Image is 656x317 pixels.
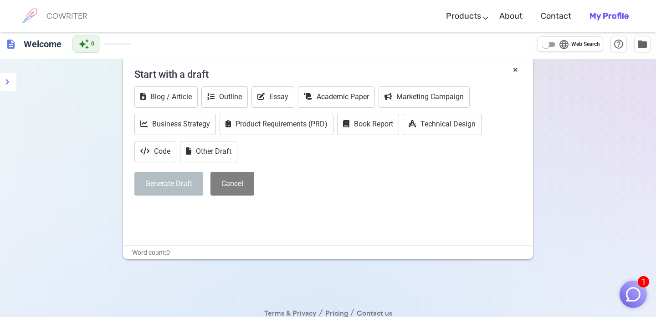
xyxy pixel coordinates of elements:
button: Essay [251,86,294,108]
button: Other Draft [180,141,237,162]
span: folder [637,39,648,50]
span: 0 [91,40,94,49]
button: × [513,63,518,76]
button: Book Report [337,114,399,135]
b: My Profile [589,11,629,21]
a: Products [446,3,481,30]
span: auto_awesome [78,39,89,50]
a: My Profile [589,3,629,30]
h6: Click to edit title [20,35,65,53]
h4: Start with a draft [134,63,522,85]
button: Business Strategy [134,114,216,135]
button: Help & Shortcuts [610,36,627,52]
button: Manage Documents [634,36,651,52]
button: 1 [620,281,647,308]
span: help_outline [613,39,624,50]
span: description [5,39,16,50]
button: Marketing Campaign [379,86,470,108]
button: Generate Draft [134,172,203,196]
button: Cancel [210,172,254,196]
h6: COWRITER [46,12,87,20]
button: Technical Design [403,114,482,135]
span: Web Search [571,40,600,49]
button: Code [134,141,176,162]
div: Word count: 0 [123,246,533,259]
button: Blog / Article [134,86,198,108]
a: About [499,3,523,30]
button: Product Requirements (PRD) [220,114,333,135]
a: Contact [541,3,571,30]
img: Close chat [625,286,642,303]
img: brand logo [18,5,41,27]
span: language [559,39,569,50]
span: 1 [638,276,649,287]
button: Outline [201,86,248,108]
button: Academic Paper [298,86,375,108]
